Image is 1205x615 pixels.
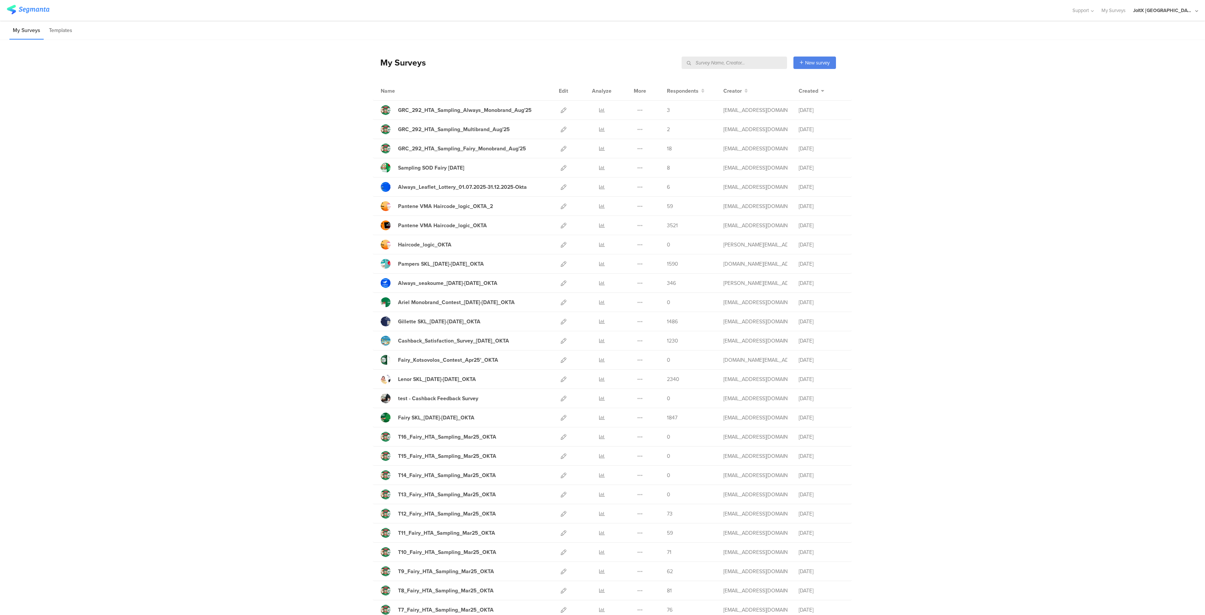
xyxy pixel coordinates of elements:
[799,587,844,595] div: [DATE]
[398,395,478,402] div: test - Cashback Feedback Survey
[398,568,494,575] div: T9_Fairy_HTA_Sampling_Mar25_OKTA
[799,183,844,191] div: [DATE]
[799,106,844,114] div: [DATE]
[667,202,673,210] span: 59
[667,337,678,345] span: 1230
[398,298,515,306] div: Ariel Monobrand_Contest_01May25-31May25_OKTA
[373,56,426,69] div: My Surveys
[381,240,451,249] a: Haircode_logic_OKTA
[799,433,844,441] div: [DATE]
[723,260,787,268] div: skora.es@pg.com
[667,279,676,287] span: 346
[398,356,498,364] div: Fairy_Kotsovolos_Contest_Apr25'_OKTA
[723,568,787,575] div: stavrositu.m@pg.com
[381,124,510,134] a: GRC_292_HTA_Sampling_Multibrand_Aug'25
[381,317,480,326] a: Gillette SKL_[DATE]-[DATE]_OKTA
[667,587,672,595] span: 81
[381,87,426,95] div: Name
[799,87,824,95] button: Created
[723,452,787,460] div: stavrositu.m@pg.com
[667,471,670,479] span: 0
[381,163,464,173] a: Sampling SOD Fairy [DATE]
[799,318,844,326] div: [DATE]
[590,81,613,100] div: Analyze
[723,529,787,537] div: stavrositu.m@pg.com
[667,395,670,402] span: 0
[398,510,496,518] div: T12_Fairy_HTA_Sampling_Mar25_OKTA
[381,220,487,230] a: Pantene VMA Haircode_logic_OKTA
[381,528,495,538] a: T11_Fairy_HTA_Sampling_Mar25_OKTA
[667,318,678,326] span: 1486
[723,356,787,364] div: skora.es@pg.com
[723,106,787,114] div: gheorghe.a.4@pg.com
[723,87,748,95] button: Creator
[398,145,526,153] div: GRC_292_HTA_Sampling_Fairy_Monobrand_Aug'25
[1072,7,1089,14] span: Support
[46,22,76,40] li: Templates
[799,414,844,422] div: [DATE]
[667,106,670,114] span: 3
[381,393,478,403] a: test - Cashback Feedback Survey
[381,144,526,153] a: GRC_292_HTA_Sampling_Fairy_Monobrand_Aug'25
[799,145,844,153] div: [DATE]
[799,548,844,556] div: [DATE]
[381,605,494,615] a: T7_Fairy_HTA_Sampling_Mar25_OKTA
[381,105,532,115] a: GRC_292_HTA_Sampling_Always_Monobrand_Aug'25
[799,510,844,518] div: [DATE]
[799,395,844,402] div: [DATE]
[799,375,844,383] div: [DATE]
[799,241,844,249] div: [DATE]
[398,202,493,210] div: Pantene VMA Haircode_logic_OKTA_2
[398,414,474,422] div: Fairy SKL_20March25-02Apr25_OKTA
[398,183,527,191] div: Always_Leaflet_Lottery_01.07.2025-31.12.2025-Okta
[398,587,494,595] div: T8_Fairy_HTA_Sampling_Mar25_OKTA
[9,22,44,40] li: My Surveys
[799,279,844,287] div: [DATE]
[398,548,496,556] div: T10_Fairy_HTA_Sampling_Mar25_OKTA
[799,337,844,345] div: [DATE]
[667,510,673,518] span: 73
[667,606,673,614] span: 76
[667,568,673,575] span: 62
[398,452,496,460] div: T15_Fairy_HTA_Sampling_Mar25_OKTA
[381,566,494,576] a: T9_Fairy_HTA_Sampling_Mar25_OKTA
[667,87,705,95] button: Respondents
[667,356,670,364] span: 0
[667,548,671,556] span: 71
[381,432,496,442] a: T16_Fairy_HTA_Sampling_Mar25_OKTA
[398,491,496,499] div: T13_Fairy_HTA_Sampling_Mar25_OKTA
[723,471,787,479] div: stavrositu.m@pg.com
[723,202,787,210] div: baroutis.db@pg.com
[723,395,787,402] div: baroutis.db@pg.com
[667,145,672,153] span: 18
[723,87,742,95] span: Creator
[398,106,532,114] div: GRC_292_HTA_Sampling_Always_Monobrand_Aug'25
[723,587,787,595] div: stavrositu.m@pg.com
[381,182,527,192] a: Always_Leaflet_Lottery_01.07.2025-31.12.2025-Okta
[381,259,484,269] a: Pampers SKL_[DATE]-[DATE]_OKTA
[723,433,787,441] div: stavrositu.m@pg.com
[799,356,844,364] div: [DATE]
[799,452,844,460] div: [DATE]
[799,568,844,575] div: [DATE]
[682,57,787,69] input: Survey Name, Creator...
[799,471,844,479] div: [DATE]
[1133,7,1193,14] div: JoltX [GEOGRAPHIC_DATA]
[667,241,670,249] span: 0
[723,337,787,345] div: baroutis.db@pg.com
[398,279,497,287] div: Always_seakoume_03May25-30June25_OKTA
[667,529,673,537] span: 59
[381,336,509,346] a: Cashback_Satisfaction_Survey_[DATE]_OKTA
[398,337,509,345] div: Cashback_Satisfaction_Survey_07April25_OKTA
[723,125,787,133] div: gheorghe.a.4@pg.com
[398,318,480,326] div: Gillette SKL_24April25-07May25_OKTA
[381,374,476,384] a: Lenor SKL_[DATE]-[DATE]_OKTA
[667,87,699,95] span: Respondents
[799,164,844,172] div: [DATE]
[723,298,787,306] div: baroutis.db@pg.com
[723,548,787,556] div: stavrositu.m@pg.com
[398,433,496,441] div: T16_Fairy_HTA_Sampling_Mar25_OKTA
[799,491,844,499] div: [DATE]
[667,260,678,268] span: 1590
[398,164,464,172] div: Sampling SOD Fairy Aug'25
